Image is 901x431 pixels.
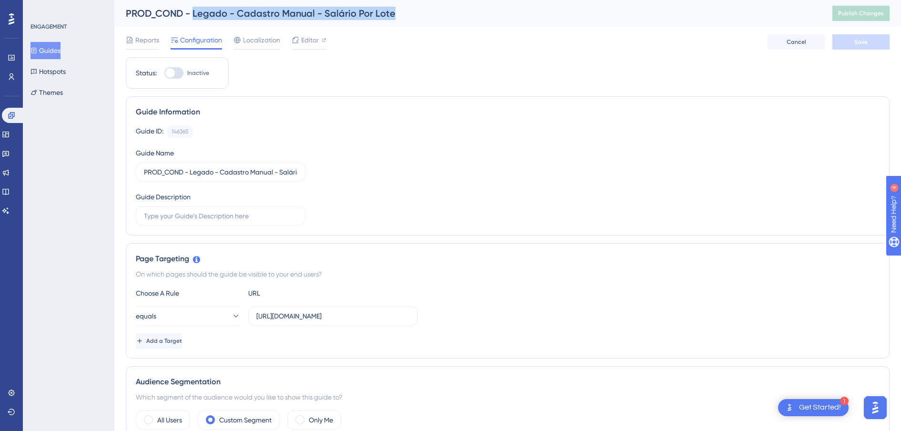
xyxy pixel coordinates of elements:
[838,10,884,17] span: Publish Changes
[180,34,222,46] span: Configuration
[136,106,880,118] div: Guide Information
[172,128,188,135] div: 146365
[243,34,280,46] span: Localization
[784,402,795,413] img: launcher-image-alternative-text
[799,402,841,413] div: Get Started!
[144,211,297,221] input: Type your Guide’s Description here
[144,167,297,177] input: Type your Guide’s Name here
[136,268,880,280] div: On which pages should the guide be visible to your end users?
[854,38,868,46] span: Save
[157,414,182,426] label: All Users
[136,191,191,203] div: Guide Description
[136,391,880,403] div: Which segment of the audience would you like to show this guide to?
[832,6,890,21] button: Publish Changes
[136,376,880,388] div: Audience Segmentation
[66,5,69,12] div: 4
[256,311,410,321] input: yourwebsite.com/path
[248,287,353,299] div: URL
[861,393,890,422] iframe: UserGuiding AI Assistant Launcher
[778,399,849,416] div: Open Get Started! checklist, remaining modules: 1
[30,63,66,80] button: Hotspots
[30,23,67,31] div: ENGAGEMENT
[219,414,272,426] label: Custom Segment
[126,7,809,20] div: PROD_COND - Legado - Cadastro Manual - Salário Por Lote
[832,34,890,50] button: Save
[30,84,63,101] button: Themes
[136,307,241,326] button: equals
[787,38,806,46] span: Cancel
[146,337,182,345] span: Add a Target
[22,2,60,14] span: Need Help?
[840,397,849,405] div: 1
[135,34,159,46] span: Reports
[136,287,241,299] div: Choose A Rule
[187,69,209,77] span: Inactive
[136,310,156,322] span: equals
[136,125,163,138] div: Guide ID:
[136,147,174,159] div: Guide Name
[309,414,333,426] label: Only Me
[768,34,825,50] button: Cancel
[136,333,182,349] button: Add a Target
[136,253,880,265] div: Page Targeting
[301,34,319,46] span: Editor
[30,42,61,59] button: Guides
[136,67,157,79] div: Status:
